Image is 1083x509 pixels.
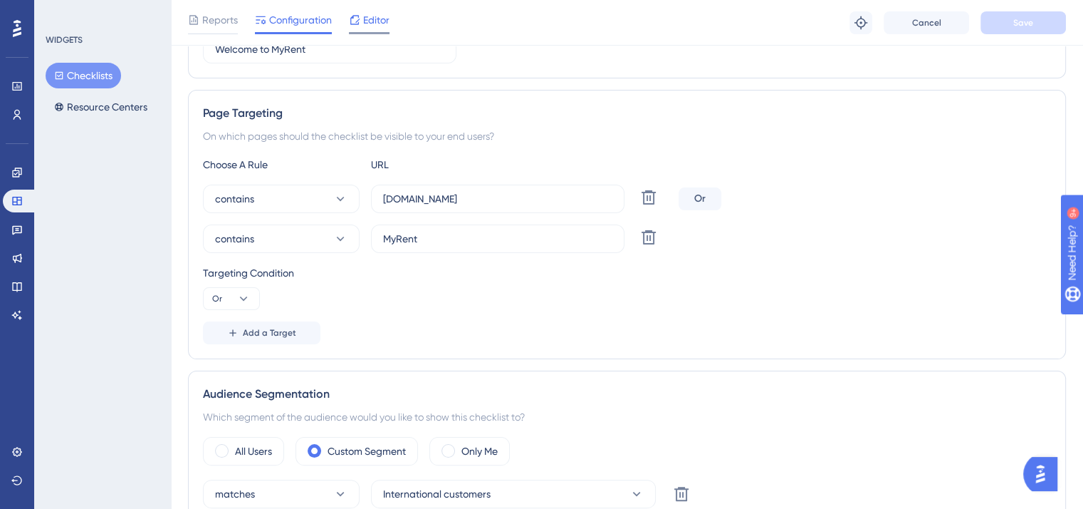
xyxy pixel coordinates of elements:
[212,293,222,304] span: Or
[203,386,1051,403] div: Audience Segmentation
[215,230,254,247] span: contains
[97,7,105,19] div: 9+
[203,322,320,344] button: Add a Target
[912,17,941,29] span: Cancel
[46,94,156,120] button: Resource Centers
[383,231,612,247] input: yourwebsite.com/path
[328,443,406,460] label: Custom Segment
[203,408,1051,426] div: Which segment of the audience would you like to show this checklist to?
[383,485,491,503] span: International customers
[980,11,1066,34] button: Save
[203,156,360,173] div: Choose A Rule
[215,485,255,503] span: matches
[679,187,721,210] div: Or
[46,63,121,88] button: Checklists
[243,327,296,339] span: Add a Target
[269,11,332,29] span: Configuration
[203,105,1051,122] div: Page Targeting
[1013,17,1033,29] span: Save
[203,225,360,253] button: contains
[383,191,612,207] input: yourwebsite.com/path
[371,480,656,508] button: International customers
[203,480,360,508] button: matches
[371,156,528,173] div: URL
[203,287,260,310] button: Or
[461,443,498,460] label: Only Me
[203,128,1051,145] div: On which pages should the checklist be visible to your end users?
[46,34,83,46] div: WIDGETS
[1023,453,1066,495] iframe: UserGuiding AI Assistant Launcher
[235,443,272,460] label: All Users
[202,11,238,29] span: Reports
[884,11,969,34] button: Cancel
[203,185,360,213] button: contains
[203,264,1051,282] div: Targeting Condition
[215,41,444,57] input: Type your Checklist name
[33,4,89,21] span: Need Help?
[215,190,254,207] span: contains
[363,11,389,29] span: Editor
